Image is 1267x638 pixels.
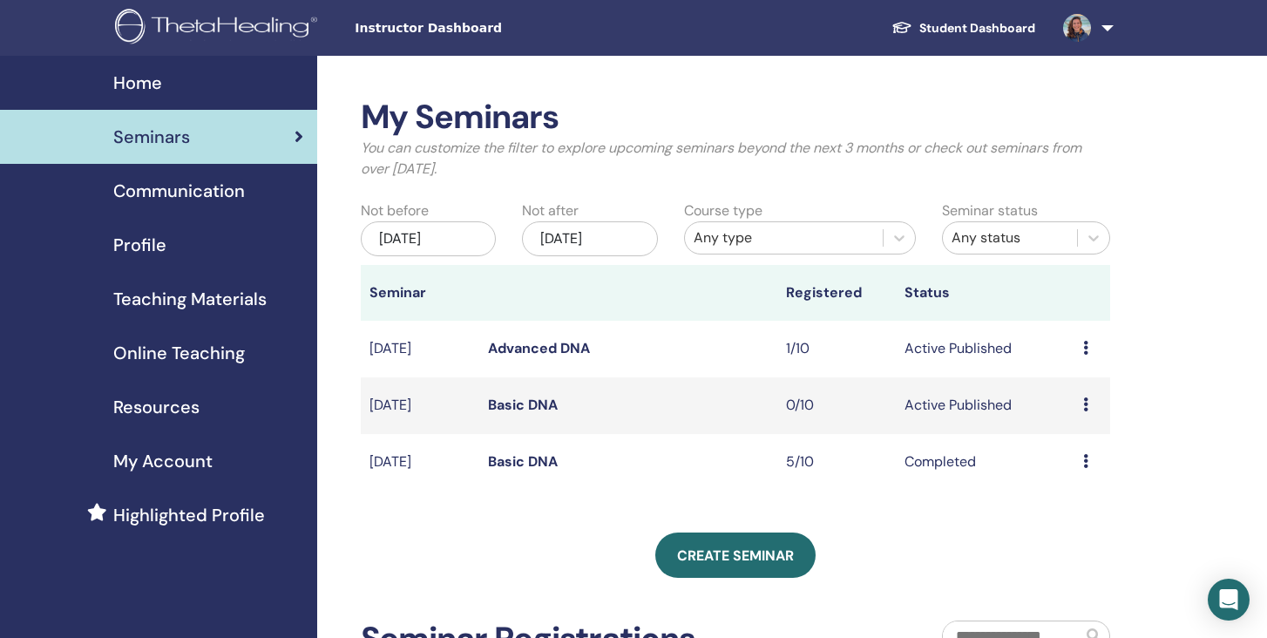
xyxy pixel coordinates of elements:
[877,12,1049,44] a: Student Dashboard
[777,434,897,491] td: 5/10
[952,227,1068,248] div: Any status
[522,221,658,256] div: [DATE]
[694,227,875,248] div: Any type
[1208,579,1250,621] div: Open Intercom Messenger
[896,321,1074,377] td: Active Published
[113,232,166,258] span: Profile
[488,452,558,471] a: Basic DNA
[488,396,558,414] a: Basic DNA
[113,502,265,528] span: Highlighted Profile
[361,138,1111,180] p: You can customize the filter to explore upcoming seminars beyond the next 3 months or check out s...
[942,200,1038,221] label: Seminar status
[1063,14,1091,42] img: default.jpg
[113,340,245,366] span: Online Teaching
[896,377,1074,434] td: Active Published
[777,321,897,377] td: 1/10
[896,434,1074,491] td: Completed
[113,286,267,312] span: Teaching Materials
[522,200,579,221] label: Not after
[113,394,200,420] span: Resources
[361,377,480,434] td: [DATE]
[361,98,1111,138] h2: My Seminars
[361,321,480,377] td: [DATE]
[777,377,897,434] td: 0/10
[355,19,616,37] span: Instructor Dashboard
[361,221,497,256] div: [DATE]
[655,533,816,578] a: Create seminar
[361,200,429,221] label: Not before
[361,265,480,321] th: Seminar
[113,178,245,204] span: Communication
[488,339,590,357] a: Advanced DNA
[891,20,912,35] img: graduation-cap-white.svg
[115,9,323,48] img: logo.png
[361,434,480,491] td: [DATE]
[684,200,762,221] label: Course type
[777,265,897,321] th: Registered
[896,265,1074,321] th: Status
[113,448,213,474] span: My Account
[113,124,190,150] span: Seminars
[677,546,794,565] span: Create seminar
[113,70,162,96] span: Home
